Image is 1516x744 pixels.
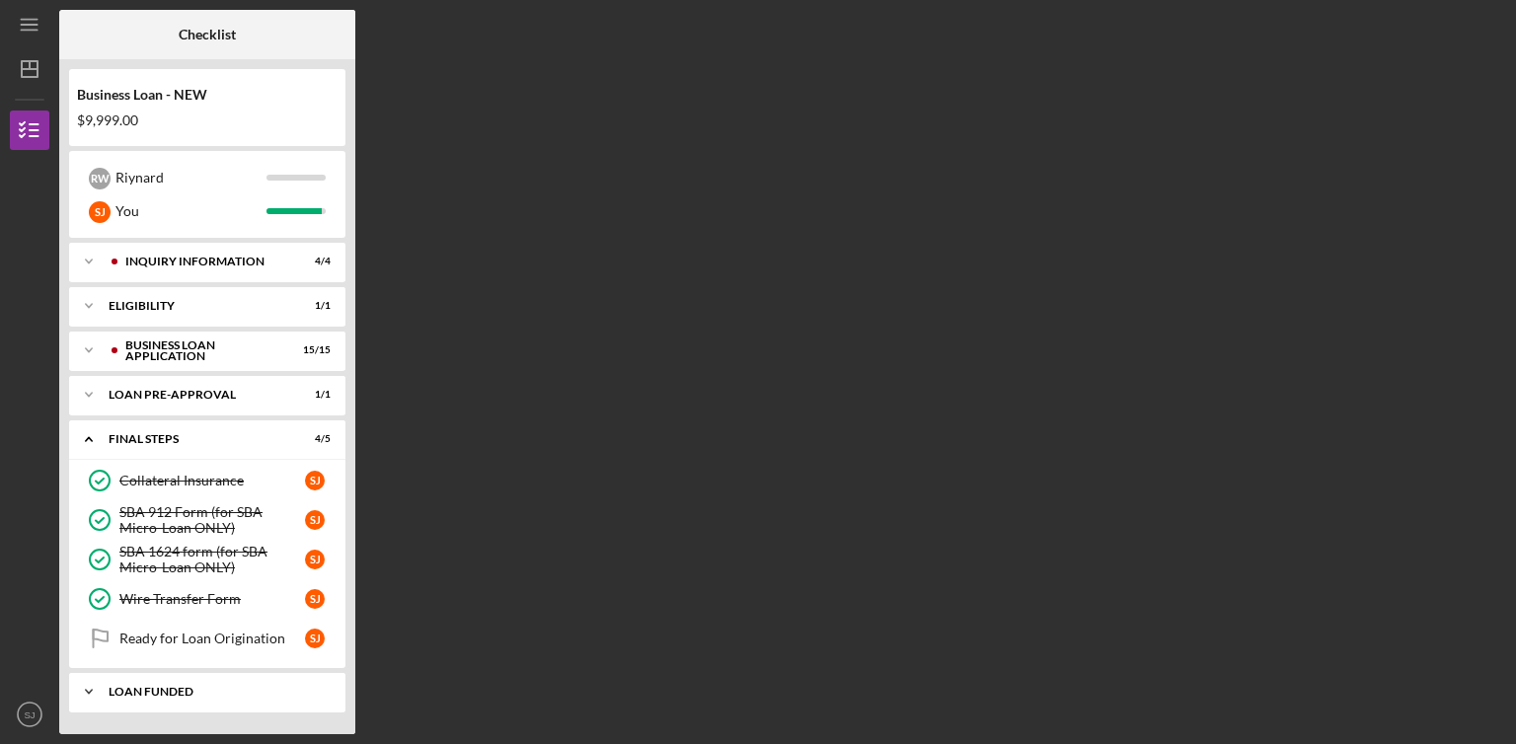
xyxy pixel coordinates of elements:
[79,461,336,500] a: Collateral InsuranceSJ
[179,27,236,42] b: Checklist
[119,504,305,536] div: SBA 912 Form (for SBA Micro-Loan ONLY)
[305,550,325,569] div: S J
[24,709,35,720] text: SJ
[77,112,338,128] div: $9,999.00
[89,201,111,223] div: S J
[295,433,331,445] div: 4 / 5
[109,433,281,445] div: FINAL STEPS
[77,87,338,103] div: Business Loan - NEW
[119,473,305,488] div: Collateral Insurance
[10,695,49,734] button: SJ
[119,631,305,646] div: Ready for Loan Origination
[109,686,321,698] div: LOAN FUNDED
[115,194,266,228] div: You
[125,339,281,362] div: BUSINESS LOAN APPLICATION
[109,300,281,312] div: ELIGIBILITY
[119,591,305,607] div: Wire Transfer Form
[115,161,266,194] div: Riynard
[305,471,325,490] div: S J
[295,389,331,401] div: 1 / 1
[89,168,111,189] div: R W
[119,544,305,575] div: SBA 1624 form (for SBA Micro-Loan ONLY)
[295,344,331,356] div: 15 / 15
[305,629,325,648] div: S J
[125,256,281,267] div: INQUIRY INFORMATION
[305,589,325,609] div: S J
[295,256,331,267] div: 4 / 4
[79,579,336,619] a: Wire Transfer FormSJ
[79,540,336,579] a: SBA 1624 form (for SBA Micro-Loan ONLY)SJ
[109,389,281,401] div: LOAN PRE-APPROVAL
[295,300,331,312] div: 1 / 1
[79,619,336,658] a: Ready for Loan OriginationSJ
[79,500,336,540] a: SBA 912 Form (for SBA Micro-Loan ONLY)SJ
[305,510,325,530] div: S J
